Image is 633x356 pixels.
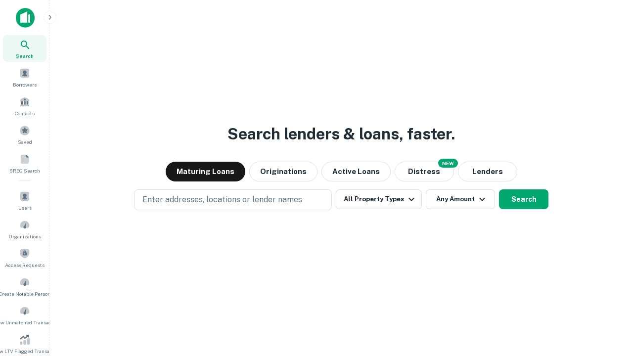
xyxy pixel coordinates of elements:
span: Users [18,204,32,212]
button: All Property Types [336,189,422,209]
a: Organizations [3,216,46,242]
button: Search distressed loans with lien and other non-mortgage details. [395,162,454,181]
button: Lenders [458,162,517,181]
a: Users [3,187,46,214]
a: Saved [3,121,46,148]
a: SREO Search [3,150,46,177]
h3: Search lenders & loans, faster. [227,122,455,146]
a: Review Unmatched Transactions [3,302,46,328]
button: Originations [249,162,317,181]
a: Search [3,35,46,62]
button: Active Loans [321,162,391,181]
button: Search [499,189,548,209]
span: Saved [18,138,32,146]
iframe: Chat Widget [584,277,633,324]
span: Borrowers [13,81,37,89]
a: Borrowers [3,64,46,90]
button: Maturing Loans [166,162,245,181]
div: NEW [438,159,458,168]
span: SREO Search [9,167,40,175]
img: capitalize-icon.png [16,8,35,28]
button: Enter addresses, locations or lender names [134,189,332,210]
span: Access Requests [5,261,45,269]
p: Enter addresses, locations or lender names [142,194,302,206]
a: Access Requests [3,244,46,271]
button: Any Amount [426,189,495,209]
a: Create Notable Person [3,273,46,300]
a: Contacts [3,92,46,119]
span: Organizations [9,232,41,240]
span: Search [16,52,34,60]
span: Contacts [15,109,35,117]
